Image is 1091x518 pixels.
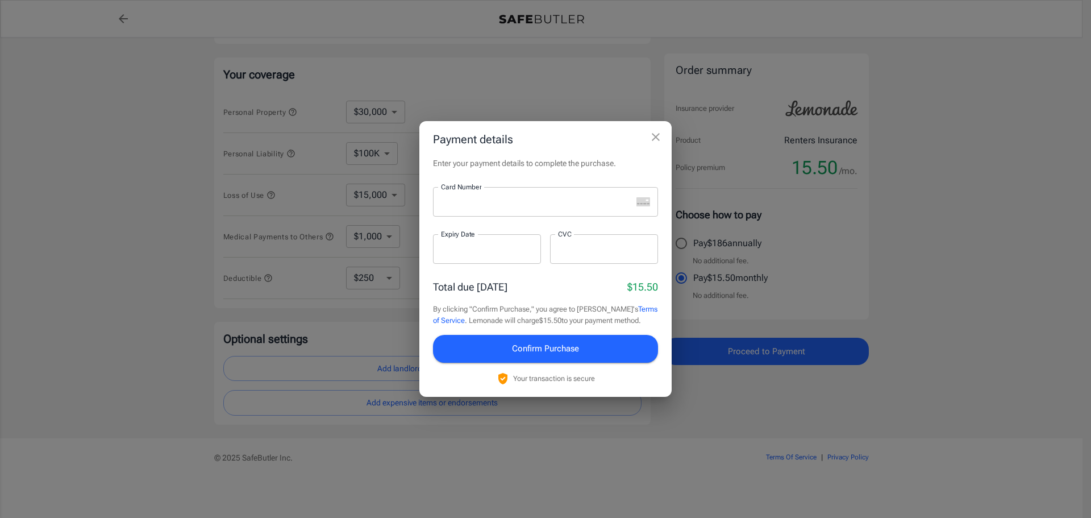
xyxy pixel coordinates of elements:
button: Confirm Purchase [433,335,658,362]
svg: unknown [636,197,650,206]
span: Confirm Purchase [512,341,579,356]
p: $15.50 [627,279,658,295]
p: Your transaction is secure [513,373,595,384]
button: close [644,126,667,148]
label: CVC [558,229,572,239]
iframe: Secure CVC input frame [558,244,650,255]
p: By clicking "Confirm Purchase," you agree to [PERSON_NAME]'s . Lemonade will charge $15.50 to you... [433,304,658,326]
h2: Payment details [419,121,672,158]
label: Expiry Date [441,229,475,239]
label: Card Number [441,182,481,192]
p: Enter your payment details to complete the purchase. [433,158,658,169]
p: Total due [DATE] [433,279,507,295]
iframe: Secure card number input frame [441,197,632,208]
iframe: Secure expiration date input frame [441,244,533,255]
a: Terms of Service [433,305,657,325]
